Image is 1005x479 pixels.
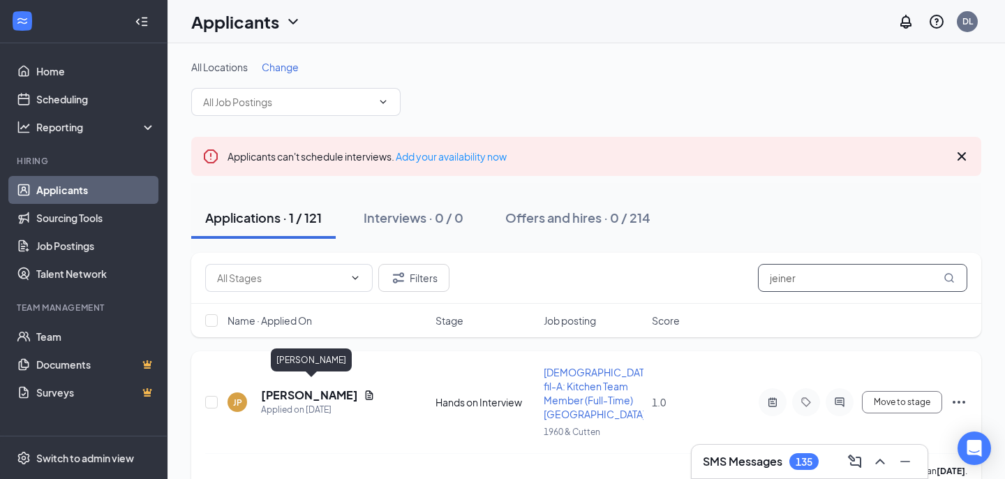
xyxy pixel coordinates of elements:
[862,391,942,413] button: Move to stage
[396,150,507,163] a: Add your availability now
[869,450,891,473] button: ChevronUp
[217,270,344,286] input: All Stages
[36,351,156,378] a: DocumentsCrown
[872,453,888,470] svg: ChevronUp
[364,390,375,401] svg: Document
[17,120,31,134] svg: Analysis
[798,397,814,408] svg: Tag
[390,270,407,286] svg: Filter
[350,272,361,283] svg: ChevronDown
[135,15,149,29] svg: Collapse
[36,378,156,406] a: SurveysCrown
[36,260,156,288] a: Talent Network
[703,454,782,469] h3: SMS Messages
[796,456,812,468] div: 135
[544,427,600,437] span: 1960 & Cutten
[36,451,134,465] div: Switch to admin view
[203,94,372,110] input: All Job Postings
[364,209,463,226] div: Interviews · 0 / 0
[544,366,657,420] span: [DEMOGRAPHIC_DATA]-fil-A: Kitchen Team Member (Full-Time) [GEOGRAPHIC_DATA]
[435,395,535,409] div: Hands on Interview
[652,314,680,327] span: Score
[233,397,242,408] div: JP
[36,85,156,113] a: Scheduling
[205,209,322,226] div: Applications · 1 / 121
[261,403,375,417] div: Applied on [DATE]
[202,148,219,165] svg: Error
[894,450,916,473] button: Minimize
[36,204,156,232] a: Sourcing Tools
[17,155,153,167] div: Hiring
[36,120,156,134] div: Reporting
[844,450,866,473] button: ComposeMessage
[17,451,31,465] svg: Settings
[378,96,389,108] svg: ChevronDown
[228,150,507,163] span: Applicants can't schedule interviews.
[962,15,973,27] div: DL
[191,10,279,34] h1: Applicants
[262,61,299,73] span: Change
[36,176,156,204] a: Applicants
[897,453,914,470] svg: Minimize
[36,57,156,85] a: Home
[505,209,650,226] div: Offers and hires · 0 / 214
[831,397,848,408] svg: ActiveChat
[951,394,967,411] svg: Ellipses
[271,348,352,371] div: [PERSON_NAME]
[944,272,955,283] svg: MagnifyingGlass
[953,148,970,165] svg: Cross
[36,323,156,351] a: Team
[15,14,29,28] svg: WorkstreamLogo
[285,13,301,30] svg: ChevronDown
[261,388,358,403] h5: [PERSON_NAME]
[191,61,248,73] span: All Locations
[928,13,945,30] svg: QuestionInfo
[958,432,991,465] div: Open Intercom Messenger
[847,453,863,470] svg: ComposeMessage
[652,396,666,408] span: 1.0
[435,314,463,327] span: Stage
[544,314,596,327] span: Job posting
[764,397,781,408] svg: ActiveNote
[758,264,967,292] input: Search in applications
[898,13,914,30] svg: Notifications
[36,232,156,260] a: Job Postings
[937,466,965,476] b: [DATE]
[228,314,312,327] span: Name · Applied On
[378,264,449,292] button: Filter Filters
[17,302,153,314] div: Team Management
